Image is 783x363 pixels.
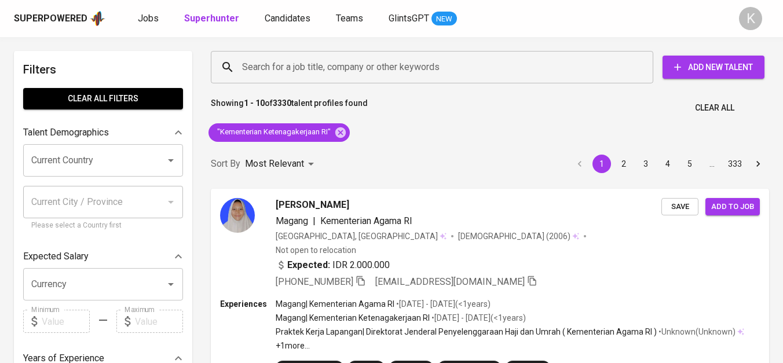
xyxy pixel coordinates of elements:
div: … [702,158,721,170]
p: Not open to relocation [276,244,356,256]
button: Open [163,276,179,292]
button: Clear All filters [23,88,183,109]
span: Add New Talent [672,60,755,75]
button: Go to page 2 [614,155,633,173]
p: Please select a Country first [31,220,175,232]
p: • [DATE] - [DATE] ( <1 years ) [430,312,526,324]
p: Magang | Kementerian Agama RI [276,298,394,310]
button: Go to page 3 [636,155,655,173]
nav: pagination navigation [569,155,769,173]
button: Go to page 333 [725,155,745,173]
p: Showing of talent profiles found [211,97,368,119]
p: Experiences [220,298,276,310]
span: Clear All [695,101,734,115]
span: "Kementerian Ketenagakerjaan RI" [208,127,338,138]
a: Superhunter [184,12,242,26]
span: Clear All filters [32,91,174,106]
button: Open [163,152,179,168]
input: Value [42,310,90,333]
span: NEW [431,13,457,25]
p: +1 more ... [276,340,744,351]
b: 3330 [273,98,291,108]
span: Candidates [265,13,310,24]
span: [EMAIL_ADDRESS][DOMAIN_NAME] [375,276,525,287]
span: Add to job [711,200,754,214]
button: Go to page 5 [680,155,699,173]
button: page 1 [592,155,611,173]
button: Go to page 4 [658,155,677,173]
span: Teams [336,13,363,24]
p: Praktek Kerja Lapangan | Direktorat Jenderal Penyelenggaraan Haji dan Umrah ( Kementerian Agama RI ) [276,326,657,338]
p: • [DATE] - [DATE] ( <1 years ) [394,298,491,310]
p: Magang | Kementerian Ketenagakerjaan RI [276,312,430,324]
img: app logo [90,10,105,27]
input: Value [135,310,183,333]
div: Expected Salary [23,245,183,268]
div: (2006) [458,230,579,242]
a: Jobs [138,12,161,26]
button: Add to job [705,198,760,216]
h6: Filters [23,60,183,79]
span: Jobs [138,13,159,24]
span: Kementerian Agama RI [320,215,412,226]
button: Save [661,198,698,216]
button: Clear All [690,97,739,119]
a: Candidates [265,12,313,26]
img: 85056ec54f8e4ebc3f77579a876c58f1.jpg [220,198,255,233]
span: [PERSON_NAME] [276,198,349,212]
b: Expected: [287,258,330,272]
div: K [739,7,762,30]
div: Superpowered [14,12,87,25]
div: Most Relevant [245,153,318,175]
button: Add New Talent [663,56,764,79]
span: [DEMOGRAPHIC_DATA] [458,230,546,242]
button: Go to next page [749,155,767,173]
a: Teams [336,12,365,26]
div: [GEOGRAPHIC_DATA], [GEOGRAPHIC_DATA] [276,230,447,242]
a: GlintsGPT NEW [389,12,457,26]
span: GlintsGPT [389,13,429,24]
p: Most Relevant [245,157,304,171]
div: Talent Demographics [23,121,183,144]
b: Superhunter [184,13,239,24]
a: Superpoweredapp logo [14,10,105,27]
span: Magang [276,215,308,226]
span: | [313,214,316,228]
p: Expected Salary [23,250,89,263]
p: Sort By [211,157,240,171]
p: Talent Demographics [23,126,109,140]
div: "Kementerian Ketenagakerjaan RI" [208,123,350,142]
span: Save [667,200,693,214]
p: • Unknown ( Unknown ) [657,326,736,338]
div: IDR 2.000.000 [276,258,390,272]
b: 1 - 10 [244,98,265,108]
span: [PHONE_NUMBER] [276,276,353,287]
